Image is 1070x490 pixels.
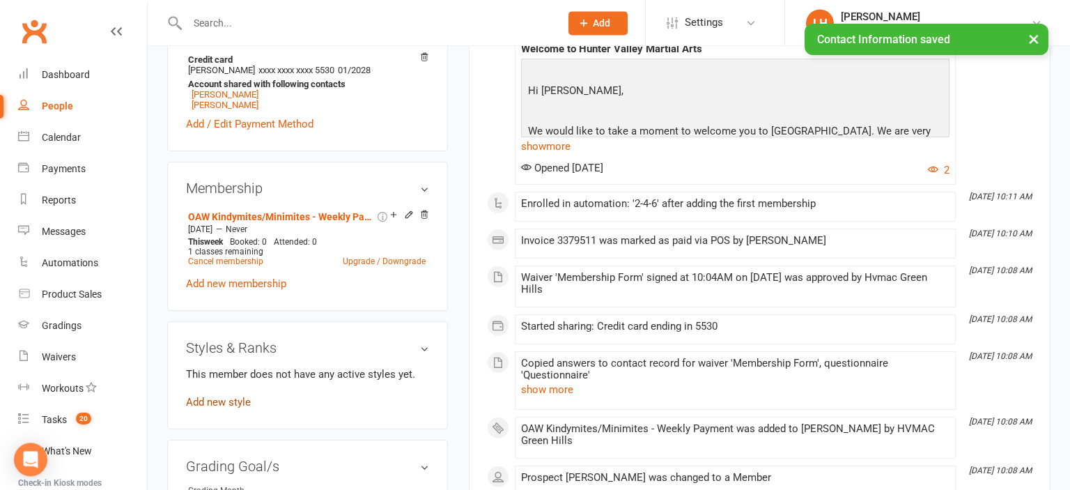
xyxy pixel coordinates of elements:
h3: Styles & Ranks [186,340,429,355]
button: show more [521,381,573,398]
div: Open Intercom Messenger [14,443,47,476]
a: [PERSON_NAME] [192,100,258,110]
div: What's New [42,445,92,457]
div: [GEOGRAPHIC_DATA] [GEOGRAPHIC_DATA] [841,23,1031,36]
div: Copied answers to contact record for waiver 'Membership Form', questionnaire 'Questionnaire' [521,358,949,381]
span: 1 classes remaining [188,247,263,257]
div: Reports [42,194,76,206]
a: Waivers [18,342,147,373]
div: Payments [42,163,86,174]
div: — [185,224,429,235]
div: Workouts [42,383,84,394]
strong: Account shared with following contacts [188,79,422,89]
a: show more [521,137,949,156]
i: [DATE] 10:10 AM [969,229,1032,238]
i: [DATE] 10:08 AM [969,314,1032,324]
div: Automations [42,257,98,268]
button: 2 [928,162,949,178]
li: [PERSON_NAME] [186,52,429,112]
a: Payments [18,153,147,185]
h3: Grading Goal/s [186,459,429,474]
span: Opened [DATE] [521,162,603,174]
div: Dashboard [42,69,90,80]
span: Settings [685,7,723,38]
span: xxxx xxxx xxxx 5530 [258,65,334,75]
a: Workouts [18,373,147,404]
span: 01/2028 [338,65,371,75]
div: Calendar [42,132,81,143]
a: Calendar [18,122,147,153]
a: Tasks 20 [18,404,147,436]
div: People [42,100,73,112]
a: Dashboard [18,59,147,91]
div: LH [806,9,834,37]
a: OAW Kindymites/Minimites - Weekly Payment [188,211,375,222]
div: Gradings [42,320,82,331]
a: Add / Edit Payment Method [186,116,313,132]
button: × [1021,24,1046,54]
span: , [621,84,623,97]
div: Messages [42,226,86,237]
i: [DATE] 10:08 AM [969,417,1032,427]
span: We would like to take a moment to welcome you to [GEOGRAPHIC_DATA]. We are very excited that you ... [528,125,931,171]
span: [DATE] [188,224,212,234]
div: OAW Kindymites/Minimites - Weekly Payment was added to [PERSON_NAME] by HVMAC Green Hills [521,423,949,447]
span: This [188,237,204,247]
div: Invoice 3379511 was marked as paid via POS by [PERSON_NAME] [521,235,949,247]
i: [DATE] 10:11 AM [969,192,1032,201]
div: Waivers [42,351,76,362]
a: Messages [18,216,147,247]
div: week [185,237,226,247]
button: Add [568,11,628,35]
p: Hi [PERSON_NAME] [525,82,946,102]
span: Never [226,224,247,234]
h3: Membership [186,181,429,196]
p: This member does not have any active styles yet. [186,366,429,383]
a: What's New [18,436,147,467]
a: Add new style [186,396,251,408]
input: Search... [183,13,550,33]
span: 20 [76,413,91,424]
div: Waiver 'Membership Form' signed at 10:04AM on [DATE] was approved by Hvmac Green Hills [521,272,949,296]
a: Upgrade / Downgrade [343,257,426,266]
a: Gradings [18,310,147,342]
a: Add new membership [186,277,286,290]
a: Automations [18,247,147,279]
div: Started sharing: Credit card ending in 5530 [521,321,949,332]
i: [DATE] 10:08 AM [969,351,1032,361]
div: Tasks [42,414,67,425]
a: Reports [18,185,147,216]
i: [DATE] 10:08 AM [969,466,1032,475]
a: People [18,91,147,122]
i: [DATE] 10:08 AM [969,266,1032,275]
div: Contact Information saved [805,24,1048,55]
span: Add [593,17,610,29]
div: Enrolled in automation: '2-4-6' after adding the first membership [521,198,949,210]
a: [PERSON_NAME] [192,89,258,100]
span: Attended: 0 [274,237,317,247]
a: Clubworx [17,14,52,49]
div: Product Sales [42,289,102,300]
div: Prospect [PERSON_NAME] was changed to a Member [521,472,949,484]
a: Product Sales [18,279,147,310]
div: [PERSON_NAME] [841,10,1031,23]
a: Cancel membership [188,257,263,266]
span: Booked: 0 [230,237,267,247]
